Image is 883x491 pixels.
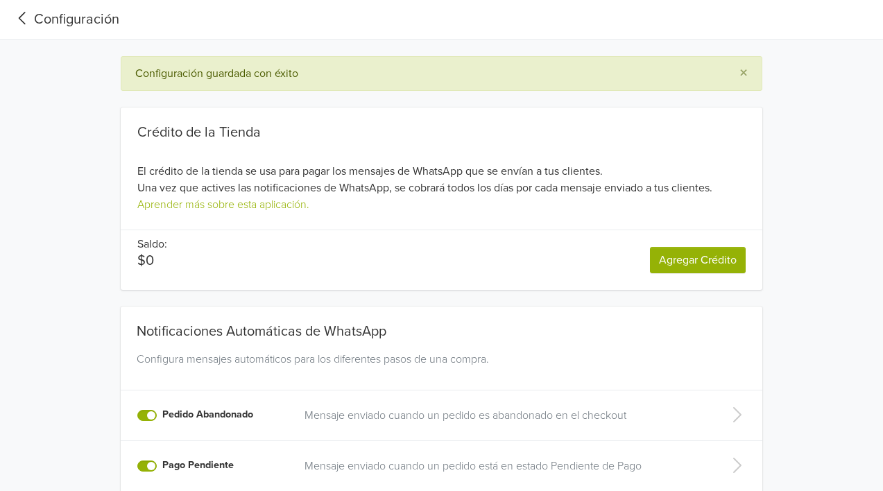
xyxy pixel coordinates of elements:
a: Mensaje enviado cuando un pedido es abandonado en el checkout [305,407,703,424]
div: Crédito de la Tienda [137,124,746,141]
p: Saldo: [137,236,167,252]
a: Configuración [11,9,119,30]
div: Configuración guardada con éxito [135,65,717,82]
a: Agregar Crédito [650,247,746,273]
a: Aprender más sobre esta aplicación. [137,198,309,212]
p: $0 [137,252,167,269]
div: Configura mensajes automáticos para los diferentes pasos de una compra. [131,351,752,384]
label: Pedido Abandonado [162,407,253,422]
a: Mensaje enviado cuando un pedido está en estado Pendiente de Pago [305,458,703,474]
span: × [739,63,748,83]
div: El crédito de la tienda se usa para pagar los mensajes de WhatsApp que se envían a tus clientes. ... [121,124,762,213]
label: Pago Pendiente [162,458,234,473]
div: Notificaciones Automáticas de WhatsApp [131,307,752,345]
